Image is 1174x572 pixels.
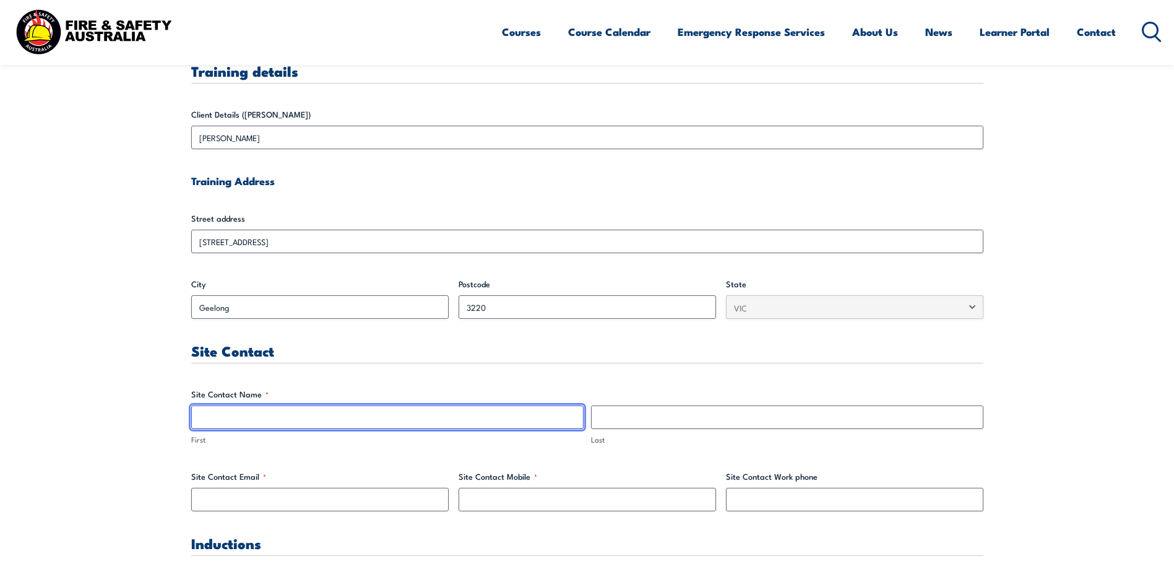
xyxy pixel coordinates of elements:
label: City [191,278,449,290]
label: Last [591,434,983,446]
h3: Training details [191,64,983,78]
a: Courses [502,15,541,48]
label: Site Contact Email [191,470,449,483]
a: Emergency Response Services [678,15,825,48]
h3: Inductions [191,536,983,550]
label: First [191,434,584,446]
h4: Training Address [191,174,983,188]
a: News [925,15,952,48]
label: Site Contact Work phone [726,470,983,483]
label: Postcode [459,278,716,290]
a: Contact [1077,15,1116,48]
a: Course Calendar [568,15,650,48]
label: Client Details ([PERSON_NAME]) [191,108,983,121]
h3: Site Contact [191,344,983,358]
a: About Us [852,15,898,48]
a: Learner Portal [980,15,1050,48]
label: Street address [191,212,983,225]
legend: Site Contact Name [191,388,269,401]
label: State [726,278,983,290]
label: Site Contact Mobile [459,470,716,483]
